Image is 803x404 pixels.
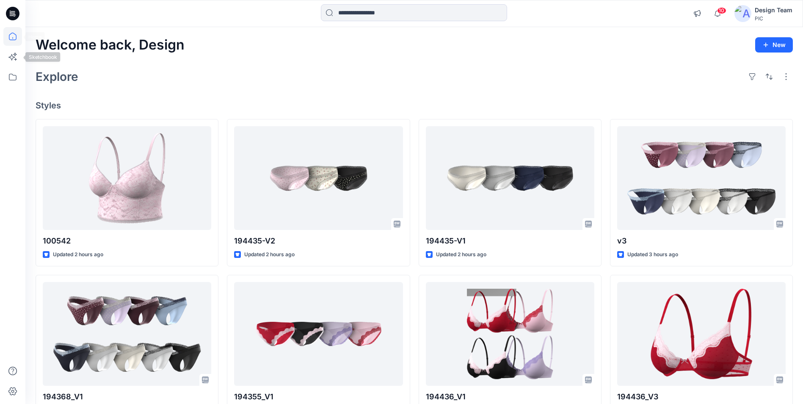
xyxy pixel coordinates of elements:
[426,126,594,230] a: 194435-V1
[43,391,211,403] p: 194368_V1
[734,5,751,22] img: avatar
[717,7,726,14] span: 10
[36,100,793,111] h4: Styles
[43,126,211,230] a: 100542
[426,391,594,403] p: 194436_V1
[627,250,678,259] p: Updated 3 hours ago
[617,282,786,386] a: 194436_V3
[426,235,594,247] p: 194435-V1
[36,37,185,53] h2: Welcome back, Design
[755,37,793,53] button: New
[426,282,594,386] a: 194436_V1
[244,250,295,259] p: Updated 2 hours ago
[53,250,103,259] p: Updated 2 hours ago
[617,391,786,403] p: 194436_V3
[234,126,403,230] a: 194435-V2
[436,250,486,259] p: Updated 2 hours ago
[617,126,786,230] a: v3
[36,70,78,83] h2: Explore
[43,282,211,386] a: 194368_V1
[617,235,786,247] p: v3
[755,5,792,15] div: Design Team
[234,235,403,247] p: 194435-V2
[755,15,792,22] div: PIC
[234,391,403,403] p: 194355_V1
[43,235,211,247] p: 100542
[234,282,403,386] a: 194355_V1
